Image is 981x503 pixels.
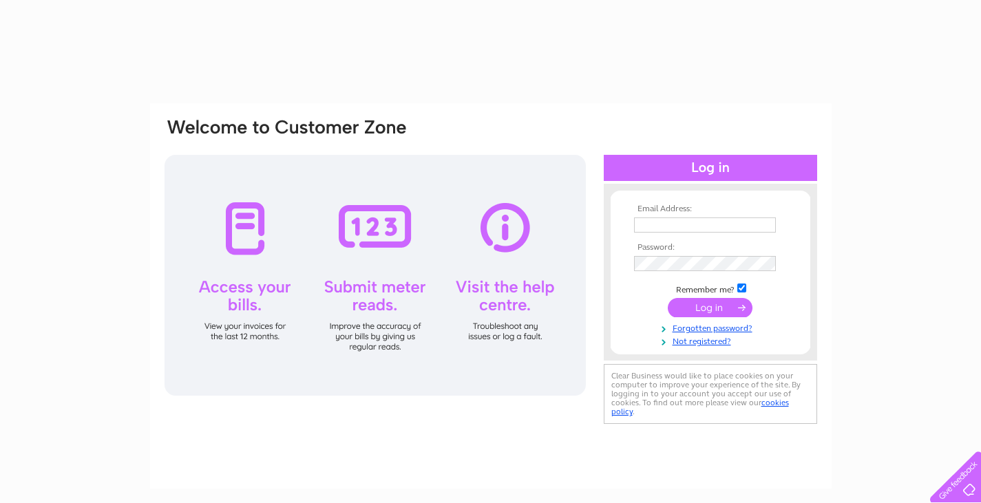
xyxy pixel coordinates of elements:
a: cookies policy [611,398,789,416]
td: Remember me? [631,281,790,295]
div: Clear Business would like to place cookies on your computer to improve your experience of the sit... [604,364,817,424]
a: Forgotten password? [634,321,790,334]
th: Email Address: [631,204,790,214]
th: Password: [631,243,790,253]
a: Not registered? [634,334,790,347]
input: Submit [668,298,752,317]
